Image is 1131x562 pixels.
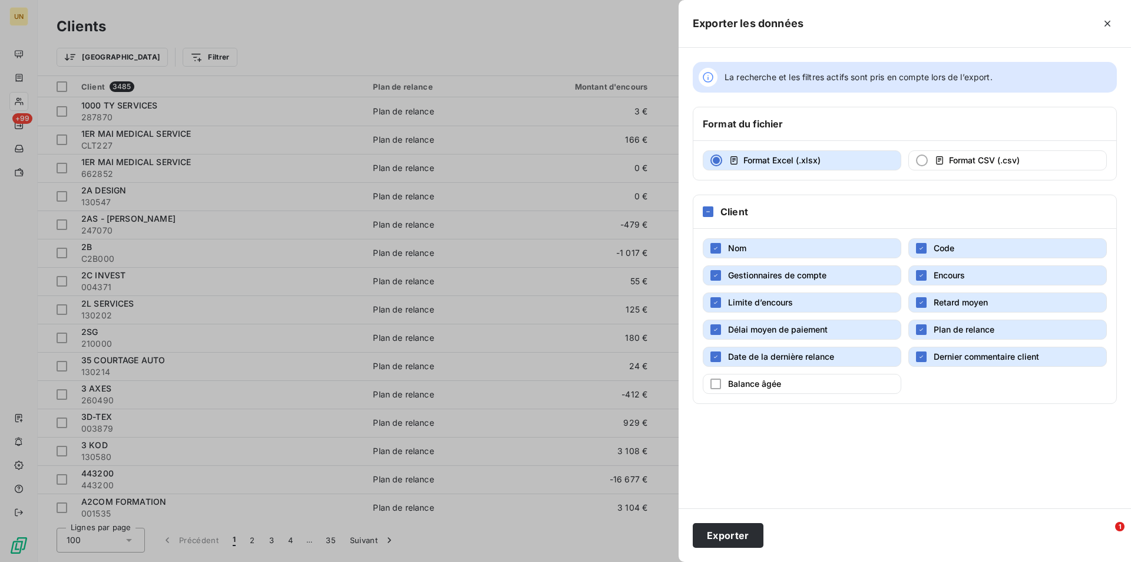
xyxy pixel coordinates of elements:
[728,351,834,361] span: Date de la dernière relance
[908,320,1107,340] button: Plan de relance
[908,265,1107,285] button: Encours
[703,374,901,394] button: Balance âgée
[703,347,901,367] button: Date de la dernière relance
[934,297,988,307] span: Retard moyen
[703,238,901,258] button: Nom
[908,347,1107,367] button: Dernier commentaire client
[703,320,901,340] button: Délai moyen de paiement
[703,292,901,313] button: Limite d’encours
[725,71,993,83] span: La recherche et les filtres actifs sont pris en compte lors de l’export.
[728,379,781,389] span: Balance âgée
[728,297,793,307] span: Limite d’encours
[728,324,828,334] span: Délai moyen de paiement
[728,243,746,253] span: Nom
[1091,522,1119,550] iframe: Intercom live chat
[908,292,1107,313] button: Retard moyen
[934,351,1039,361] span: Dernier commentaire client
[720,205,748,219] h6: Client
[908,150,1107,170] button: Format CSV (.csv)
[728,270,826,280] span: Gestionnaires de compte
[908,238,1107,258] button: Code
[1115,522,1125,531] span: 1
[934,324,994,334] span: Plan de relance
[934,270,965,280] span: Encours
[949,155,1020,165] span: Format CSV (.csv)
[703,117,783,131] h6: Format du fichier
[693,15,803,32] h5: Exporter les données
[703,265,901,285] button: Gestionnaires de compte
[693,523,763,548] button: Exporter
[743,155,821,165] span: Format Excel (.xlsx)
[703,150,901,170] button: Format Excel (.xlsx)
[934,243,954,253] span: Code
